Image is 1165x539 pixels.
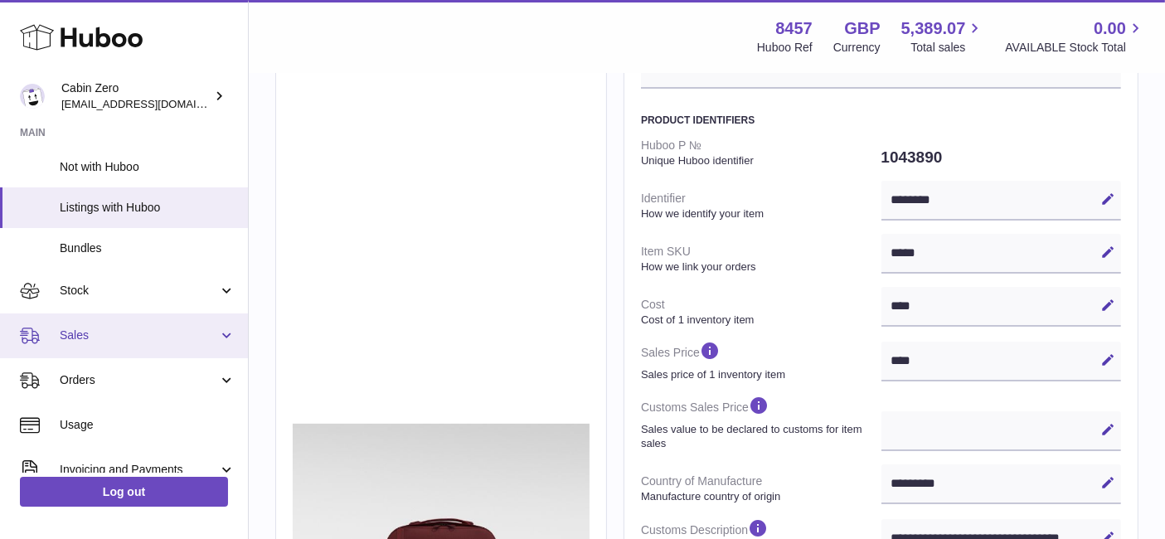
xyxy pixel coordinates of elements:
dt: Customs Sales Price [641,388,881,457]
div: Huboo Ref [757,40,813,56]
span: 5,389.07 [901,17,966,40]
strong: Unique Huboo identifier [641,153,877,168]
div: Cabin Zero [61,80,211,112]
span: Bundles [60,240,235,256]
span: [EMAIL_ADDRESS][DOMAIN_NAME] [61,97,244,110]
h3: Product Identifiers [641,114,1121,127]
strong: Manufacture country of origin [641,489,877,504]
img: internalAdmin-8457@internal.huboo.com [20,84,45,109]
strong: Cost of 1 inventory item [641,313,877,328]
strong: Sales price of 1 inventory item [641,367,877,382]
span: Listings with Huboo [60,200,235,216]
a: Log out [20,477,228,507]
dt: Huboo P № [641,131,881,174]
span: Orders [60,372,218,388]
strong: Sales value to be declared to customs for item sales [641,422,877,451]
strong: GBP [844,17,880,40]
span: Not with Huboo [60,159,235,175]
span: Sales [60,328,218,343]
strong: How we link your orders [641,260,877,274]
dt: Cost [641,290,881,333]
a: 0.00 AVAILABLE Stock Total [1005,17,1145,56]
span: 0.00 [1094,17,1126,40]
span: Usage [60,417,235,433]
dt: Identifier [641,184,881,227]
dd: 1043890 [881,140,1122,175]
span: Total sales [910,40,984,56]
a: 5,389.07 Total sales [901,17,985,56]
dt: Country of Manufacture [641,467,881,510]
strong: How we identify your item [641,206,877,221]
span: Stock [60,283,218,299]
span: AVAILABLE Stock Total [1005,40,1145,56]
div: Currency [833,40,881,56]
dt: Sales Price [641,333,881,388]
dt: Item SKU [641,237,881,280]
span: Invoicing and Payments [60,462,218,478]
strong: 8457 [775,17,813,40]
